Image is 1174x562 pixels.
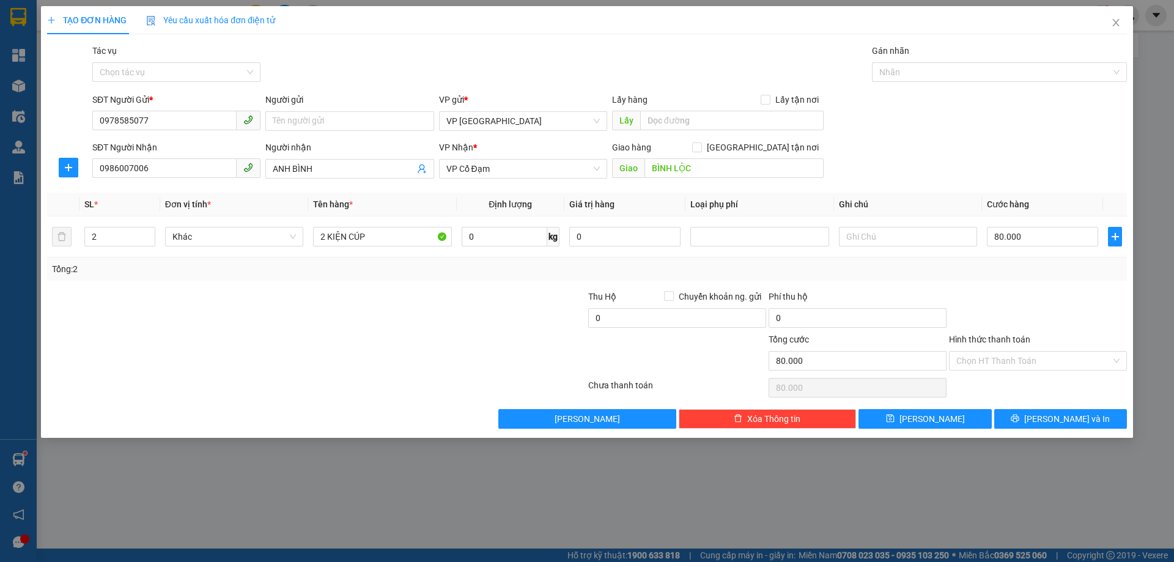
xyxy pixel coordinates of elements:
[417,164,427,174] span: user-add
[313,199,353,209] span: Tên hàng
[569,199,615,209] span: Giá trị hàng
[265,93,434,106] div: Người gửi
[243,163,253,172] span: phone
[886,414,895,424] span: save
[59,158,78,177] button: plus
[1024,412,1110,426] span: [PERSON_NAME] và In
[1011,414,1019,424] span: printer
[702,141,824,154] span: [GEOGRAPHIC_DATA] tận nơi
[747,412,800,426] span: Xóa Thông tin
[146,16,156,26] img: icon
[555,412,620,426] span: [PERSON_NAME]
[612,111,640,130] span: Lấy
[47,16,56,24] span: plus
[489,199,532,209] span: Định lượng
[313,227,451,246] input: VD: Bàn, Ghế
[994,409,1127,429] button: printer[PERSON_NAME] và In
[839,227,977,246] input: Ghi Chú
[612,95,648,105] span: Lấy hàng
[498,409,676,429] button: [PERSON_NAME]
[872,46,909,56] label: Gán nhãn
[949,335,1030,344] label: Hình thức thanh toán
[439,142,473,152] span: VP Nhận
[547,227,559,246] span: kg
[52,262,453,276] div: Tổng: 2
[674,290,766,303] span: Chuyển khoản ng. gửi
[858,409,991,429] button: save[PERSON_NAME]
[1111,18,1121,28] span: close
[439,93,607,106] div: VP gửi
[588,292,616,301] span: Thu Hộ
[834,193,982,216] th: Ghi chú
[59,163,78,172] span: plus
[52,227,72,246] button: delete
[685,193,833,216] th: Loại phụ phí
[569,227,681,246] input: 0
[770,93,824,106] span: Lấy tận nơi
[640,111,824,130] input: Dọc đường
[644,158,824,178] input: Dọc đường
[769,290,947,308] div: Phí thu hộ
[446,112,600,130] span: VP Mỹ Đình
[265,141,434,154] div: Người nhận
[1108,227,1121,246] button: plus
[47,15,127,25] span: TẠO ĐƠN HÀNG
[92,46,117,56] label: Tác vụ
[612,158,644,178] span: Giao
[734,414,742,424] span: delete
[1099,6,1133,40] button: Close
[92,93,260,106] div: SĐT Người Gửi
[587,379,767,400] div: Chưa thanh toán
[84,199,94,209] span: SL
[446,160,600,178] span: VP Cổ Đạm
[92,141,260,154] div: SĐT Người Nhận
[165,199,211,209] span: Đơn vị tính
[769,335,809,344] span: Tổng cước
[899,412,965,426] span: [PERSON_NAME]
[146,15,275,25] span: Yêu cầu xuất hóa đơn điện tử
[987,199,1029,209] span: Cước hàng
[612,142,651,152] span: Giao hàng
[679,409,857,429] button: deleteXóa Thông tin
[1109,232,1121,242] span: plus
[172,227,296,246] span: Khác
[243,115,253,125] span: phone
